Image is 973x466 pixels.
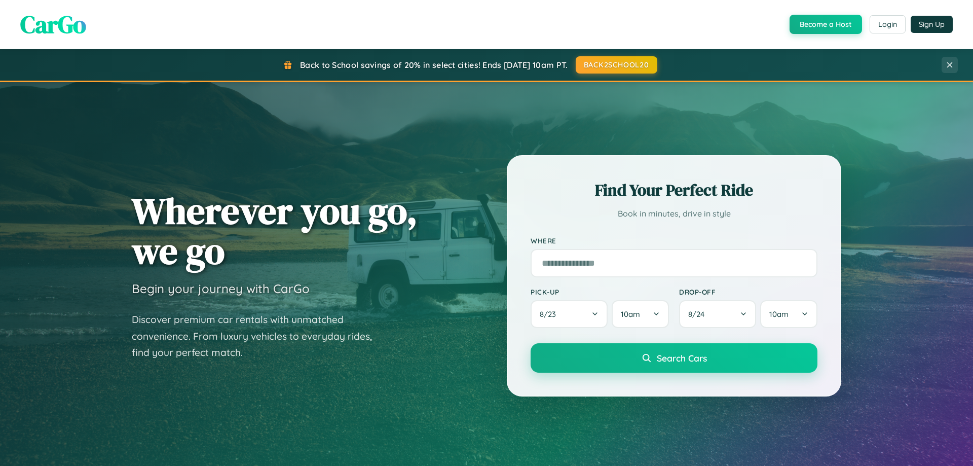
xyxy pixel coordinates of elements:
span: 10am [769,309,789,319]
h2: Find Your Perfect Ride [531,179,817,201]
button: Sign Up [911,16,953,33]
button: Login [870,15,906,33]
label: Where [531,236,817,245]
h3: Begin your journey with CarGo [132,281,310,296]
label: Drop-off [679,288,817,296]
span: Back to School savings of 20% in select cities! Ends [DATE] 10am PT. [300,60,568,70]
button: 8/24 [679,300,756,328]
label: Pick-up [531,288,669,296]
button: 8/23 [531,300,608,328]
button: Become a Host [790,15,862,34]
span: CarGo [20,8,86,41]
button: BACK2SCHOOL20 [576,56,657,74]
p: Discover premium car rentals with unmatched convenience. From luxury vehicles to everyday rides, ... [132,311,385,361]
span: 8 / 23 [540,309,561,319]
span: 8 / 24 [688,309,709,319]
span: 10am [621,309,640,319]
button: 10am [612,300,669,328]
span: Search Cars [657,352,707,364]
p: Book in minutes, drive in style [531,206,817,221]
button: 10am [760,300,817,328]
h1: Wherever you go, we go [132,191,418,271]
button: Search Cars [531,343,817,373]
